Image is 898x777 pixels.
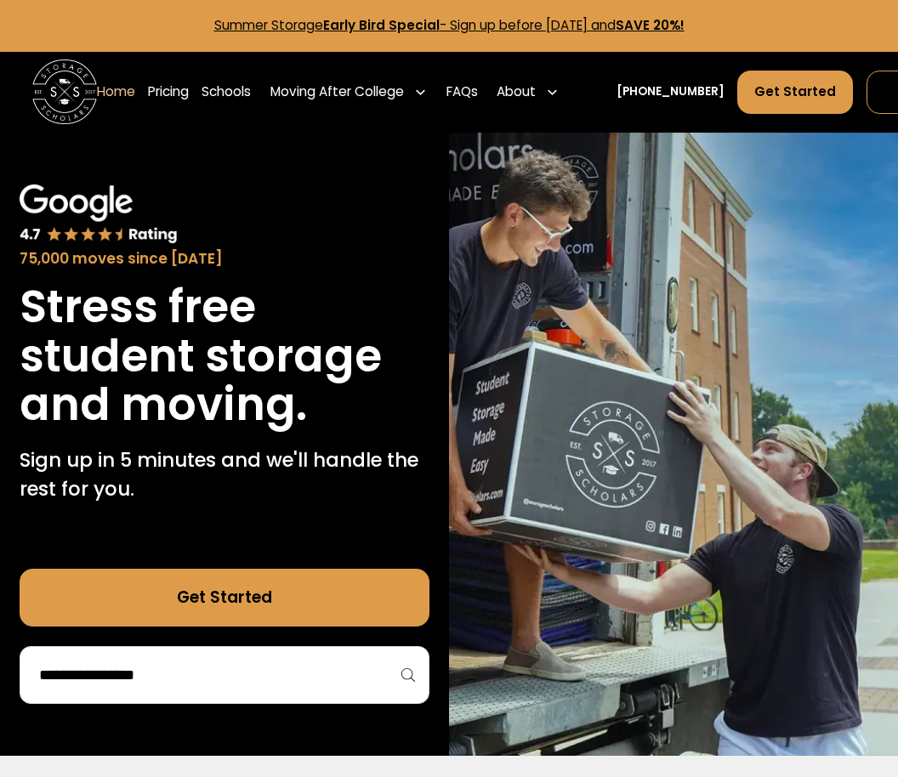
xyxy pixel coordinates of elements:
strong: SAVE 20%! [616,16,685,34]
div: Moving After College [270,82,404,102]
a: Summer StorageEarly Bird Special- Sign up before [DATE] andSAVE 20%! [214,16,685,34]
a: FAQs [446,70,478,115]
a: Get Started [737,71,853,114]
a: [PHONE_NUMBER] [617,83,725,100]
img: Storage Scholars main logo [32,60,97,124]
div: About [497,82,536,102]
a: home [32,60,97,124]
a: Home [97,70,135,115]
p: Sign up in 5 minutes and we'll handle the rest for you. [20,445,429,503]
strong: Early Bird Special [323,16,440,34]
h1: Stress free student storage and moving. [20,282,429,428]
div: Moving After College [264,70,434,115]
div: About [491,70,566,115]
img: Google 4.7 star rating [20,184,178,245]
a: Get Started [20,569,429,627]
img: Storage Scholars makes moving and storage easy. [449,133,898,756]
a: Schools [202,70,251,115]
div: 75,000 moves since [DATE] [20,248,429,270]
a: Pricing [148,70,189,115]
